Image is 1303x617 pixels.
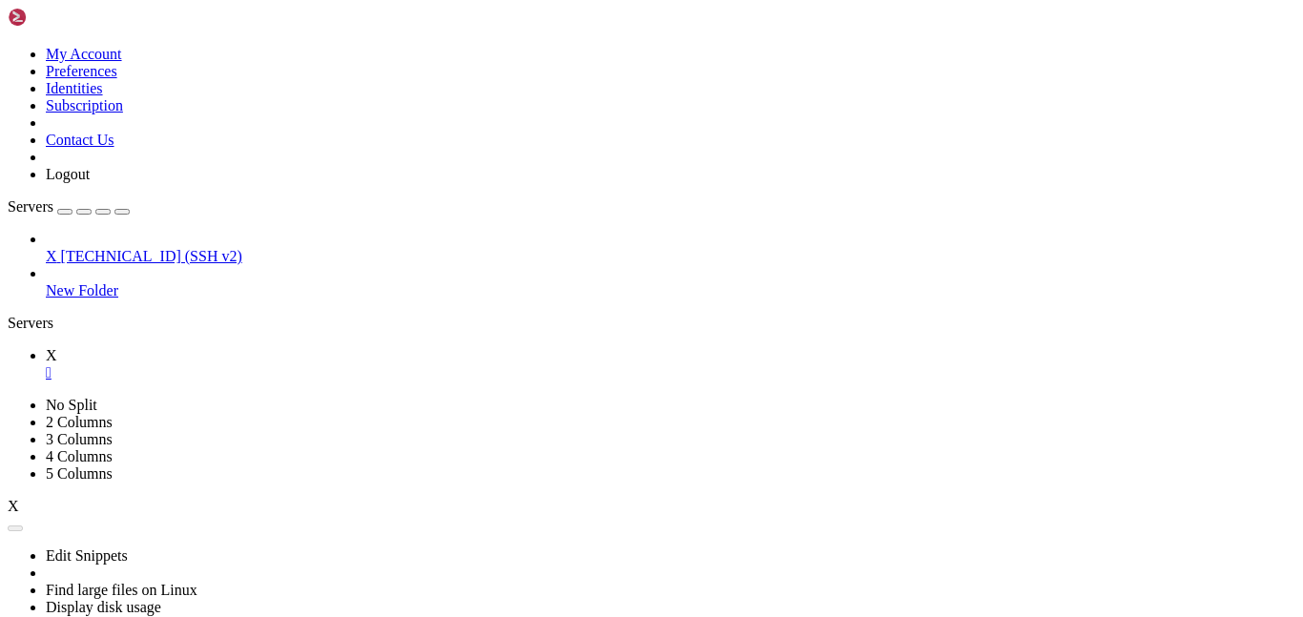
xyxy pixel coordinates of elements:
[46,347,1295,381] a: X
[46,582,197,598] a: Find large files on Linux
[46,231,1295,265] li: X [TECHNICAL_ID] (SSH v2)
[46,448,113,464] a: 4 Columns
[46,248,1295,265] a: X [TECHNICAL_ID] (SSH v2)
[46,80,103,96] a: Identities
[46,282,1295,299] a: New Folder
[8,198,53,215] span: Servers
[46,63,117,79] a: Preferences
[46,282,118,298] span: New Folder
[46,97,123,113] a: Subscription
[46,465,113,482] a: 5 Columns
[46,547,128,564] a: Edit Snippets
[46,364,1295,381] a: 
[46,132,114,148] a: Contact Us
[46,599,161,615] a: Display disk usage
[46,414,113,430] a: 2 Columns
[46,248,57,264] span: X
[61,248,242,264] span: [TECHNICAL_ID] (SSH v2)
[46,347,57,363] span: X
[8,8,117,27] img: Shellngn
[46,397,97,413] a: No Split
[46,166,90,182] a: Logout
[8,315,1295,332] div: Servers
[8,198,130,215] a: Servers
[46,46,122,62] a: My Account
[46,265,1295,299] li: New Folder
[46,431,113,447] a: 3 Columns
[8,498,19,514] span: X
